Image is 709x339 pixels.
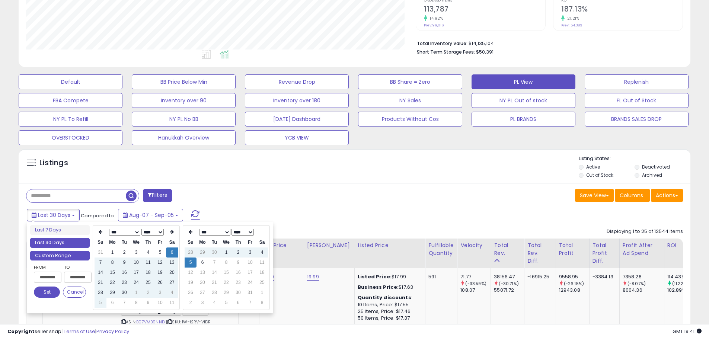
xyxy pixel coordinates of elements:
td: 1 [220,247,232,258]
td: 29 [106,288,118,298]
button: Cancel [63,287,86,298]
td: 27 [166,278,178,288]
td: 25 [142,278,154,288]
button: PL View [472,74,575,89]
td: 3 [244,247,256,258]
div: Total Rev. [494,242,521,257]
td: 15 [220,268,232,278]
th: Fr [244,237,256,247]
td: 13 [166,258,178,268]
label: From [34,263,60,271]
td: 8 [256,298,268,308]
td: 15 [106,268,118,278]
label: To [64,263,86,271]
td: 31 [244,288,256,298]
button: NY PL To Refill [19,112,122,127]
td: 1 [106,247,118,258]
h5: Listings [39,158,68,168]
div: seller snap | | [7,328,129,335]
div: 10 Items, Price: $17.55 [358,301,419,308]
td: 14 [95,268,106,278]
td: 2 [118,247,130,258]
td: 4 [142,247,154,258]
span: | SKU: 1W-12RV-VIDR [166,319,211,325]
button: Inventory over 90 [132,93,236,108]
button: Columns [615,189,650,202]
div: 25 Items, Price: $17.46 [358,308,419,315]
div: [PERSON_NAME] [307,242,351,249]
td: 9 [232,258,244,268]
div: Total Profit [559,242,586,257]
td: 20 [197,278,208,288]
div: 71.77 [460,274,491,280]
td: 28 [208,288,220,298]
th: Mo [106,237,118,247]
div: $17.99 [358,274,419,280]
div: Listed Price [358,242,422,249]
button: Filters [143,189,172,202]
h2: 187.13% [561,5,683,15]
td: 7 [244,298,256,308]
label: Deactivated [642,164,670,170]
td: 14 [208,268,220,278]
td: 21 [95,278,106,288]
button: Default [19,74,122,89]
td: 2 [185,298,197,308]
td: 6 [197,258,208,268]
div: 38156.47 [494,274,524,280]
small: (-30.71%) [499,281,518,287]
td: 6 [166,247,178,258]
td: 5 [220,298,232,308]
td: 29 [197,247,208,258]
td: 17 [130,268,142,278]
small: 14.92% [427,16,443,21]
span: Columns [620,192,643,199]
td: 30 [232,288,244,298]
li: $14,135,104 [417,38,677,47]
td: 18 [256,268,268,278]
button: Inventory over 180 [245,93,349,108]
span: 2025-10-6 19:41 GMT [673,328,702,335]
td: 26 [185,288,197,298]
div: $17.63 [358,284,419,291]
th: We [130,237,142,247]
b: Listed Price: [358,273,392,280]
div: Fulfillable Quantity [428,242,454,257]
button: Products Without Cos [358,112,462,127]
div: Velocity [460,242,488,249]
th: Tu [118,237,130,247]
td: 8 [106,258,118,268]
td: 10 [244,258,256,268]
td: 27 [197,288,208,298]
th: Mo [197,237,208,247]
td: 16 [118,268,130,278]
td: 12 [185,268,197,278]
td: 12 [154,258,166,268]
b: Total Inventory Value: [417,40,467,47]
button: NY PL No BB [132,112,236,127]
th: Th [142,237,154,247]
li: Custom Range [30,251,90,261]
label: Archived [642,172,662,178]
button: Set [34,287,60,298]
span: Aug-07 - Sep-05 [129,211,174,219]
div: 7358.28 [623,274,664,280]
td: 9 [118,258,130,268]
td: 24 [130,278,142,288]
button: Aug-07 - Sep-05 [118,209,183,221]
button: YCB VIEW [245,130,349,145]
small: (-26.15%) [564,281,584,287]
button: Hanukkah Overview [132,130,236,145]
td: 8 [220,258,232,268]
button: BB Share = Zero [358,74,462,89]
th: Su [185,237,197,247]
td: 4 [256,247,268,258]
button: [DATE] Dashboard [245,112,349,127]
li: Last 7 Days [30,225,90,235]
div: Total Profit Diff. [593,242,616,265]
td: 5 [154,247,166,258]
button: Replenish [585,74,689,89]
small: (-33.59%) [465,281,486,287]
span: Last 30 Days [38,211,70,219]
td: 5 [95,298,106,308]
